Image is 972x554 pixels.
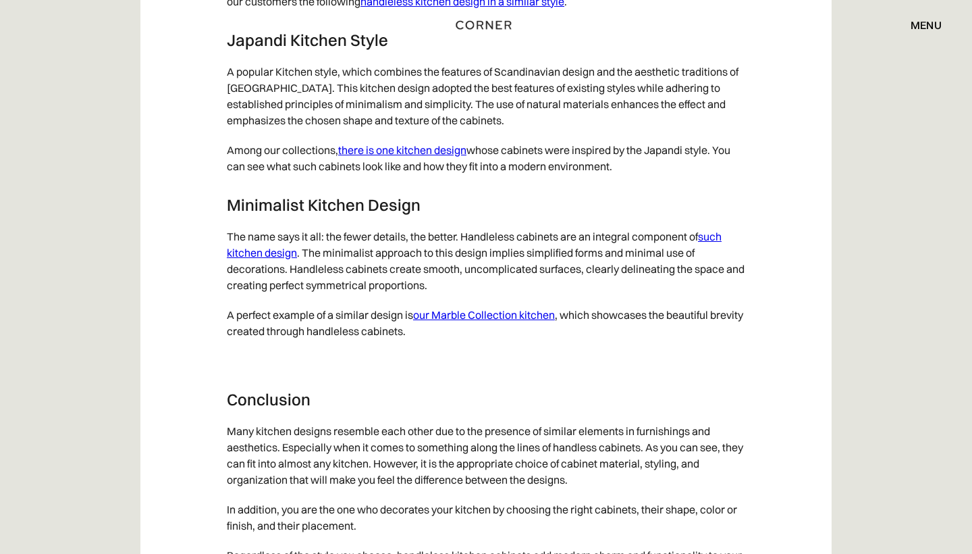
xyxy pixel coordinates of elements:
a: such kitchen design [227,230,722,259]
h3: Minimalist Kitchen Design [227,195,745,215]
p: In addition, you are the one who decorates your kitchen by choosing the right cabinets, their sha... [227,495,745,540]
a: home [444,16,527,34]
p: A popular Kitchen style, which combines the features of Scandinavian design and the aesthetic tra... [227,57,745,135]
p: Among our collections, whose cabinets were inspired by the Japandi style. You can see what such c... [227,135,745,181]
div: menu [897,14,942,36]
p: The name says it all: the fewer details, the better. Handleless cabinets are an integral componen... [227,222,745,300]
p: A perfect example of a similar design is , which showcases the beautiful brevity created through ... [227,300,745,346]
p: ‍ [227,346,745,376]
p: Many kitchen designs resemble each other due to the presence of similar elements in furnishings a... [227,416,745,495]
h3: Conclusion [227,389,745,409]
a: there is one kitchen design [338,143,466,157]
div: menu [911,20,942,30]
a: our Marble Collection kitchen [413,308,555,322]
